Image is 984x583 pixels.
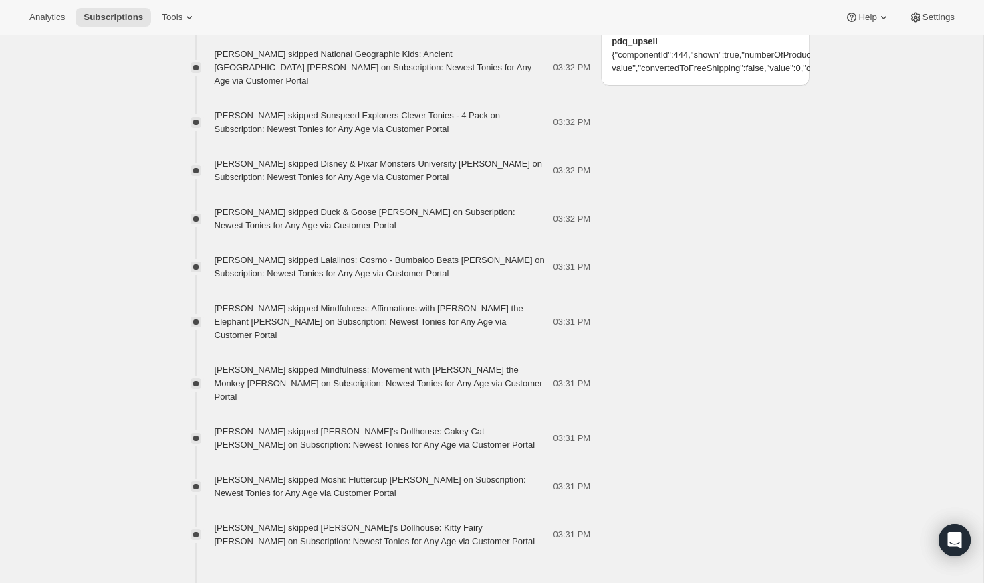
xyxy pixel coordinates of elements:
[162,12,182,23] span: Tools
[837,8,898,27] button: Help
[215,303,523,340] span: [PERSON_NAME] skipped Mindfulness: Affirmations with [PERSON_NAME] the Elephant [PERSON_NAME] on ...
[215,159,543,182] span: [PERSON_NAME] skipped Disney & Pixar Monsters University [PERSON_NAME] on Subscription: Newest To...
[553,432,591,445] span: 03:31 PM
[901,8,963,27] button: Settings
[553,528,591,542] span: 03:31 PM
[21,8,73,27] button: Analytics
[858,12,876,23] span: Help
[553,377,591,390] span: 03:31 PM
[215,365,543,402] span: [PERSON_NAME] skipped Mindfulness: Movement with [PERSON_NAME] the Monkey [PERSON_NAME] on Subscr...
[215,475,526,498] span: [PERSON_NAME] skipped Moshi: Fluttercup [PERSON_NAME] on Subscription: Newest Tonies for Any Age ...
[215,255,545,278] span: [PERSON_NAME] skipped Lalalinos: Cosmo - Bumbaloo Beats [PERSON_NAME] on Subscription: Newest Ton...
[76,8,151,27] button: Subscriptions
[553,315,591,329] span: 03:31 PM
[553,164,591,177] span: 03:32 PM
[553,480,591,493] span: 03:31 PM
[215,523,535,546] span: [PERSON_NAME] skipped [PERSON_NAME]'s Dollhouse: Kitty Fairy [PERSON_NAME] on Subscription: Newes...
[922,12,955,23] span: Settings
[553,212,591,226] span: 03:32 PM
[553,116,591,129] span: 03:32 PM
[84,12,143,23] span: Subscriptions
[553,260,591,274] span: 03:31 PM
[612,35,798,48] span: pdq_upsell
[215,426,535,450] span: [PERSON_NAME] skipped [PERSON_NAME]'s Dollhouse: Cakey Cat [PERSON_NAME] on Subscription: Newest ...
[553,61,591,74] span: 03:32 PM
[215,110,501,134] span: [PERSON_NAME] skipped Sunspeed Explorers Clever Tonies - 4 Pack on Subscription: Newest Tonies fo...
[612,48,798,75] span: {"componentId":444,"shown":true,"numberOfProductsAdded":0,"mode":"general","thresholdType":"cart-...
[939,524,971,556] div: Open Intercom Messenger
[29,12,65,23] span: Analytics
[215,207,515,230] span: [PERSON_NAME] skipped Duck & Goose [PERSON_NAME] on Subscription: Newest Tonies for Any Age via C...
[154,8,204,27] button: Tools
[215,49,532,86] span: [PERSON_NAME] skipped National Geographic Kids: Ancient [GEOGRAPHIC_DATA] [PERSON_NAME] on Subscr...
